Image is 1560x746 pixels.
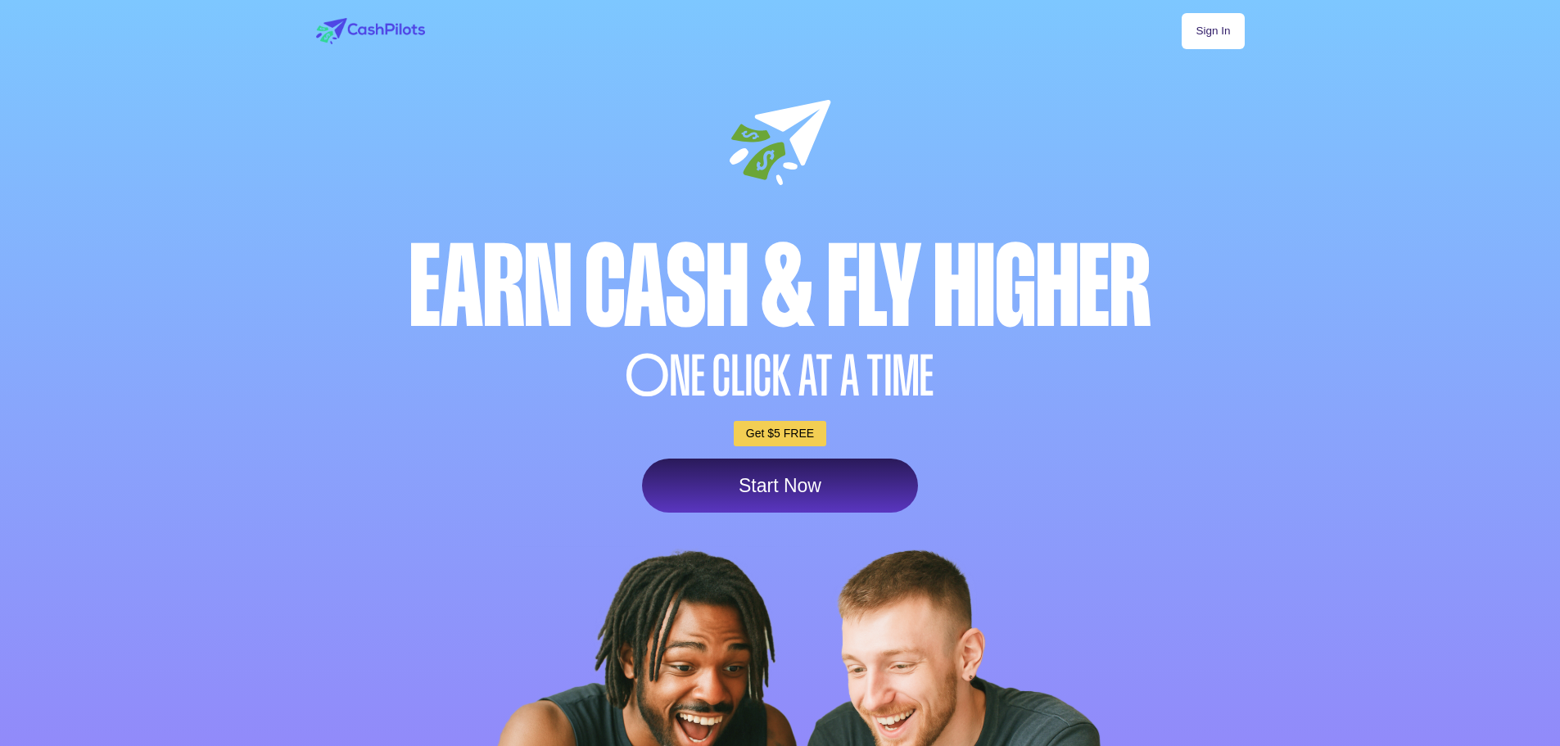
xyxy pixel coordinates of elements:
[626,348,670,405] span: O
[642,459,918,513] a: Start Now
[316,18,425,44] img: logo
[312,348,1249,405] div: NE CLICK AT A TIME
[1182,13,1244,49] a: Sign In
[734,421,826,446] a: Get $5 FREE
[312,230,1249,344] div: Earn Cash & Fly higher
